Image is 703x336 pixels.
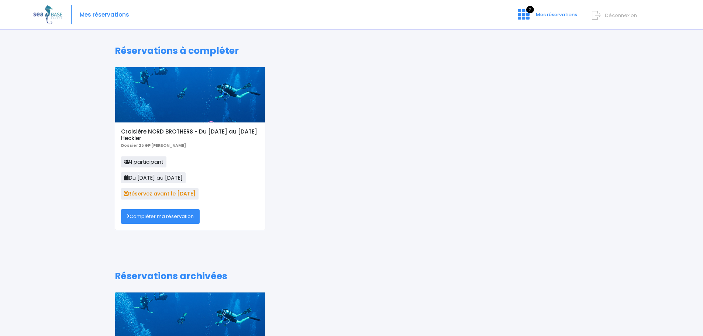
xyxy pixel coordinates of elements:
span: Réservez avant le [DATE] [121,188,199,199]
span: Mes réservations [536,11,577,18]
h1: Réservations archivées [115,271,588,282]
span: Déconnexion [605,12,637,19]
span: 2 [526,6,534,13]
span: Du [DATE] au [DATE] [121,172,186,183]
a: Compléter ma réservation [121,209,200,224]
h5: Croisière NORD BROTHERS - Du [DATE] au [DATE] Heckler [121,128,259,142]
a: 2 Mes réservations [512,14,582,21]
span: 1 participant [121,156,166,167]
h1: Réservations à compléter [115,45,588,56]
b: Dossier 25 GP [PERSON_NAME] [121,143,186,148]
